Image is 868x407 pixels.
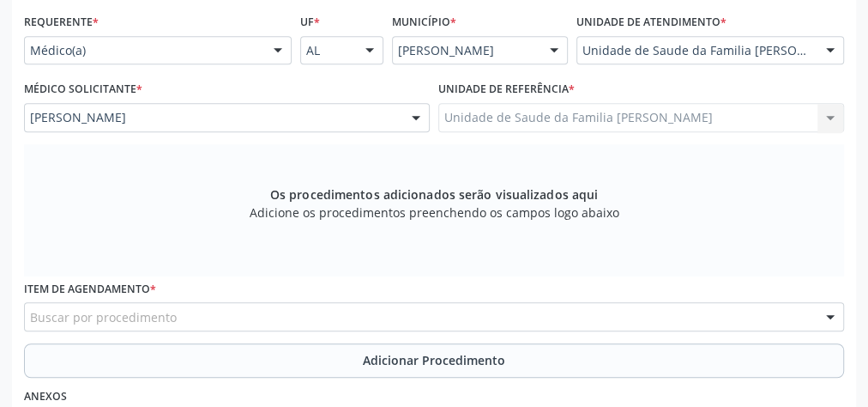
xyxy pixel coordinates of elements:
[363,351,505,369] span: Adicionar Procedimento
[576,9,726,36] label: Unidade de atendimento
[392,9,456,36] label: Município
[306,42,348,59] span: AL
[24,9,99,36] label: Requerente
[30,109,395,126] span: [PERSON_NAME]
[398,42,533,59] span: [PERSON_NAME]
[30,308,177,326] span: Buscar por procedimento
[24,343,844,378] button: Adicionar Procedimento
[24,76,142,103] label: Médico Solicitante
[582,42,809,59] span: Unidade de Saude da Familia [PERSON_NAME]
[250,203,619,222] span: Adicione os procedimentos preenchendo os campos logo abaixo
[438,76,575,103] label: Unidade de referência
[30,42,256,59] span: Médico(a)
[24,276,156,303] label: Item de agendamento
[300,9,320,36] label: UF
[270,185,598,203] span: Os procedimentos adicionados serão visualizados aqui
